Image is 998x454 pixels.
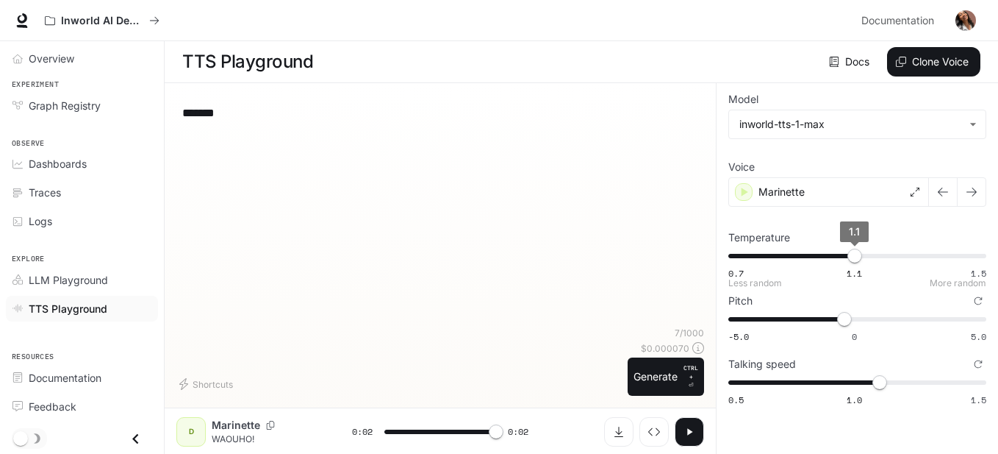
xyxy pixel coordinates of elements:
[728,233,790,243] p: Temperature
[639,417,669,447] button: Inspect
[628,358,704,396] button: GenerateCTRL +⏎
[6,93,158,118] a: Graph Registry
[861,12,934,30] span: Documentation
[847,394,862,406] span: 1.0
[955,10,976,31] img: User avatar
[6,208,158,234] a: Logs
[61,15,143,27] p: Inworld AI Demos
[728,394,744,406] span: 0.5
[887,47,980,77] button: Clone Voice
[728,267,744,280] span: 0.7
[6,151,158,177] a: Dashboards
[728,330,749,343] span: -5.0
[855,6,945,35] a: Documentation
[6,365,158,391] a: Documentation
[728,279,782,288] p: Less random
[683,363,698,381] p: CTRL +
[29,272,108,288] span: LLM Playground
[29,98,101,113] span: Graph Registry
[182,47,313,77] h1: TTS Playground
[212,418,260,433] p: Marinette
[6,394,158,419] a: Feedback
[971,394,986,406] span: 1.5
[970,293,986,309] button: Reset to default
[29,213,52,229] span: Logs
[729,110,986,138] div: inworld-tts-1-max
[119,424,152,454] button: Close drawer
[6,46,158,71] a: Overview
[38,6,166,35] button: All workspaces
[930,279,986,288] p: More random
[179,420,203,444] div: D
[971,330,986,343] span: 5.0
[29,399,76,414] span: Feedback
[6,296,158,322] a: TTS Playground
[758,185,805,199] p: Marinette
[604,417,633,447] button: Download audio
[260,421,281,430] button: Copy Voice ID
[29,370,101,386] span: Documentation
[826,47,875,77] a: Docs
[728,94,758,104] p: Model
[13,430,28,446] span: Dark mode toggle
[6,267,158,293] a: LLM Playground
[728,296,753,306] p: Pitch
[847,267,862,280] span: 1.1
[971,267,986,280] span: 1.5
[352,425,373,439] span: 0:02
[29,51,74,66] span: Overview
[951,6,980,35] button: User avatar
[728,359,796,369] p: Talking speed
[29,301,107,316] span: TTS Playground
[728,162,755,172] p: Voice
[852,330,857,343] span: 0
[970,356,986,372] button: Reset to default
[212,433,317,445] p: WAOUHO!
[29,156,87,171] span: Dashboards
[508,425,528,439] span: 0:02
[6,180,158,205] a: Traces
[176,372,239,396] button: Shortcuts
[739,117,962,132] div: inworld-tts-1-max
[849,225,860,238] span: 1.1
[683,363,698,390] p: ⏎
[29,185,61,200] span: Traces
